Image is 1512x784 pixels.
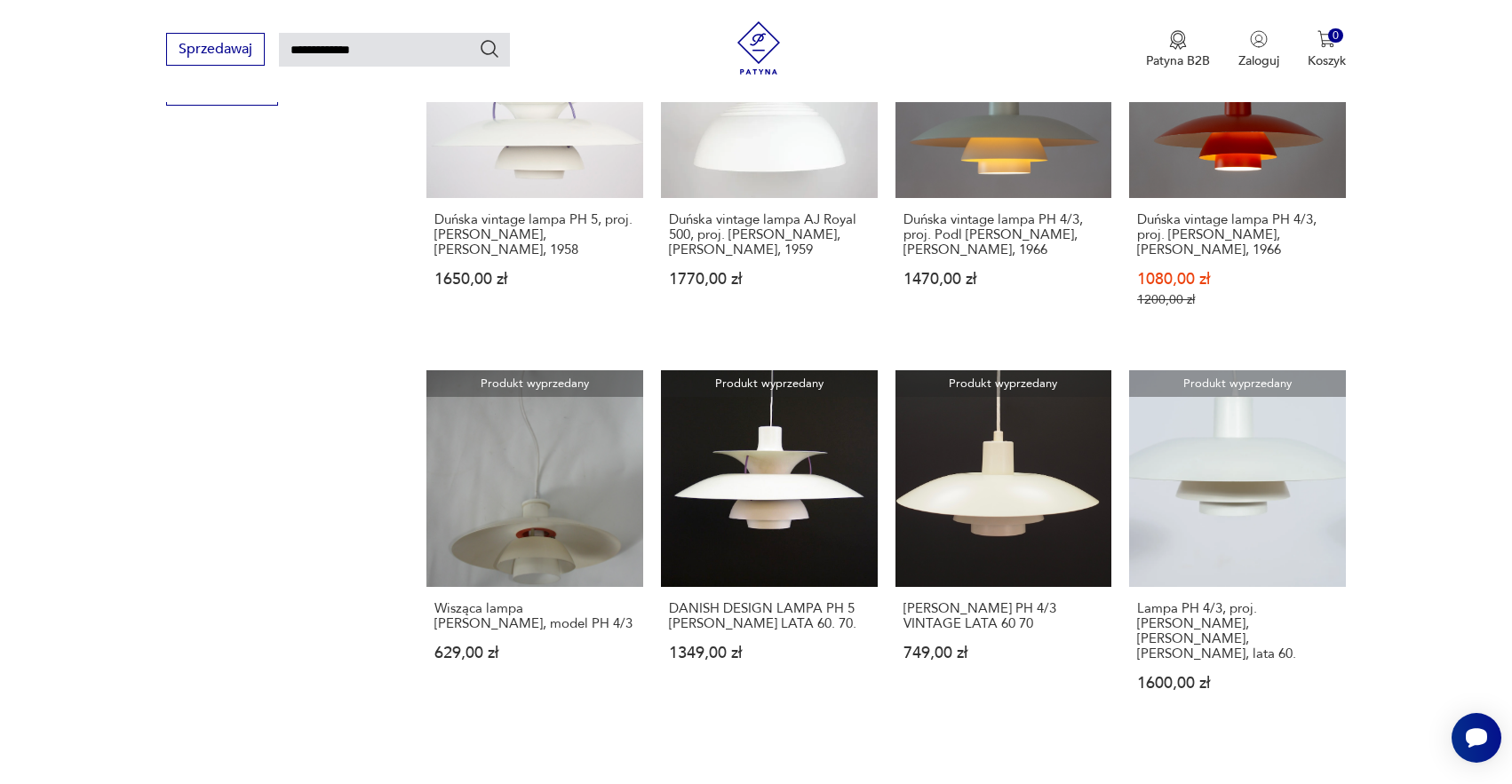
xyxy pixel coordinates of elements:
h3: Wisząca lampa [PERSON_NAME], model PH 4/3 [434,601,635,631]
p: Patyna B2B [1146,52,1210,69]
p: 1080,00 zł [1137,272,1338,287]
p: Zaloguj [1238,52,1279,69]
a: Ikona medaluPatyna B2B [1146,30,1210,69]
a: Produkt wyprzedanyDANISH DESIGN LAMPA PH 5 LOUIS POULSEN LATA 60. 70.DANISH DESIGN LAMPA PH 5 [PE... [661,370,878,725]
p: 1650,00 zł [434,272,635,287]
h3: Duńska vintage lampa PH 4/3, proj. [PERSON_NAME], [PERSON_NAME], 1966 [1137,212,1338,257]
h3: Duńska vintage lampa PH 4/3, proj. Podl [PERSON_NAME], [PERSON_NAME], 1966 [903,212,1104,257]
a: Produkt wyprzedanyLampa PH 4/3, proj. P. Henningsen, Louis Poulsen, Dania, lata 60.Lampa PH 4/3, ... [1129,370,1346,725]
button: Szukaj [479,38,500,59]
button: Patyna B2B [1146,30,1210,69]
div: 0 [1328,28,1343,44]
a: Produkt wyprzedanyWisząca lampa Louis Poulsen, model PH 4/3Wisząca lampa [PERSON_NAME], model PH ... [426,370,643,725]
a: Sprzedawaj [166,44,265,57]
p: 1349,00 zł [669,645,870,661]
h3: Duńska vintage lampa AJ Royal 500, proj. [PERSON_NAME], [PERSON_NAME], 1959 [669,212,870,257]
button: Zaloguj [1238,30,1279,69]
p: 1600,00 zł [1137,676,1338,691]
p: Koszyk [1308,52,1346,69]
a: Produkt wyprzedanyLOUIS POULSEN PH 4/3 VINTAGE LATA 60 70[PERSON_NAME] PH 4/3 VINTAGE LATA 60 707... [895,370,1112,725]
button: 0Koszyk [1308,30,1346,69]
h3: Duńska vintage lampa PH 5, proj. [PERSON_NAME], [PERSON_NAME], 1958 [434,212,635,257]
img: Patyna - sklep z meblami i dekoracjami vintage [732,21,785,75]
p: 1200,00 zł [1137,292,1338,307]
h3: [PERSON_NAME] PH 4/3 VINTAGE LATA 60 70 [903,601,1104,631]
h3: Lampa PH 4/3, proj. [PERSON_NAME], [PERSON_NAME], [PERSON_NAME], lata 60. [1137,601,1338,661]
img: Ikonka użytkownika [1250,30,1268,48]
p: 629,00 zł [434,645,635,661]
img: Ikona medalu [1169,30,1187,50]
img: Ikona koszyka [1317,30,1335,48]
p: 1770,00 zł [669,272,870,287]
iframe: Smartsupp widget button [1452,713,1501,763]
p: 749,00 zł [903,645,1104,661]
p: 1470,00 zł [903,272,1104,287]
h3: DANISH DESIGN LAMPA PH 5 [PERSON_NAME] LATA 60. 70. [669,601,870,631]
button: Sprzedawaj [166,33,265,66]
